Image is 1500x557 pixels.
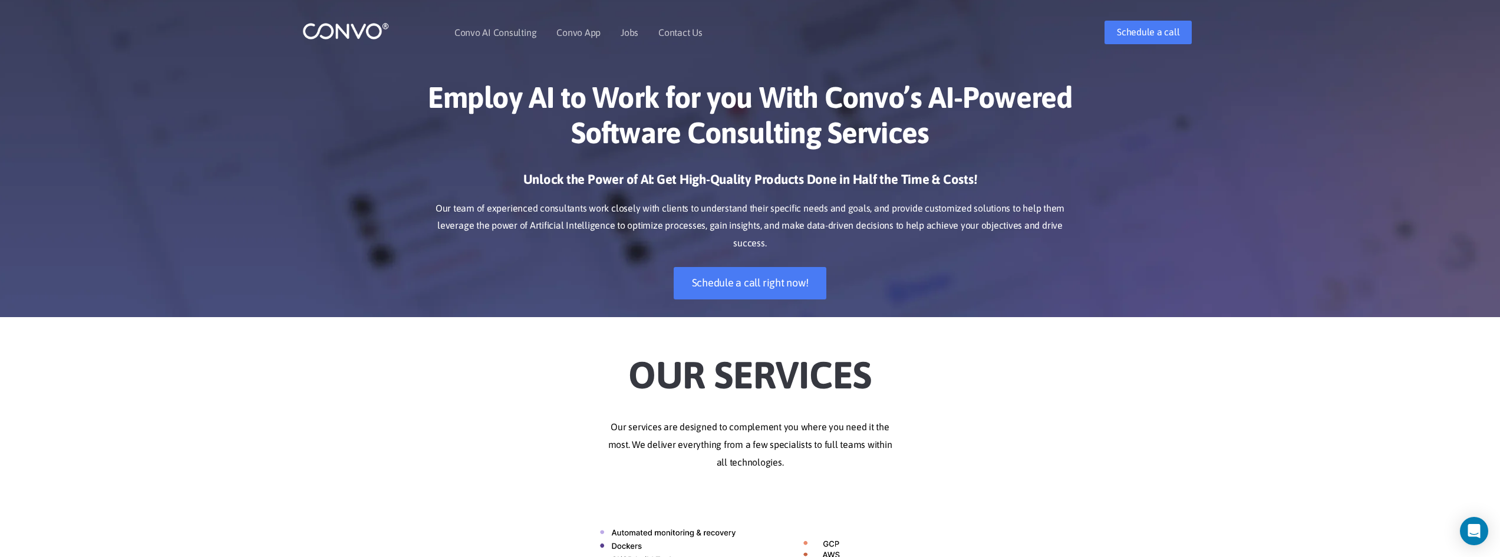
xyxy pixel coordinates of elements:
h1: Employ AI to Work for you With Convo’s AI-Powered Software Consulting Services [423,80,1077,159]
a: Contact Us [658,28,703,37]
a: Jobs [621,28,638,37]
a: Convo App [556,28,601,37]
h3: Unlock the Power of AI: Get High-Quality Products Done in Half the Time & Costs! [423,171,1077,197]
h2: Our Services [423,335,1077,401]
div: Open Intercom Messenger [1460,517,1488,545]
a: Schedule a call right now! [674,267,827,299]
p: Our services are designed to complement you where you need it the most. We deliver everything fro... [423,418,1077,472]
a: Convo AI Consulting [454,28,536,37]
img: logo_1.png [302,22,389,40]
p: Our team of experienced consultants work closely with clients to understand their specific needs ... [423,200,1077,253]
a: Schedule a call [1105,21,1192,44]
